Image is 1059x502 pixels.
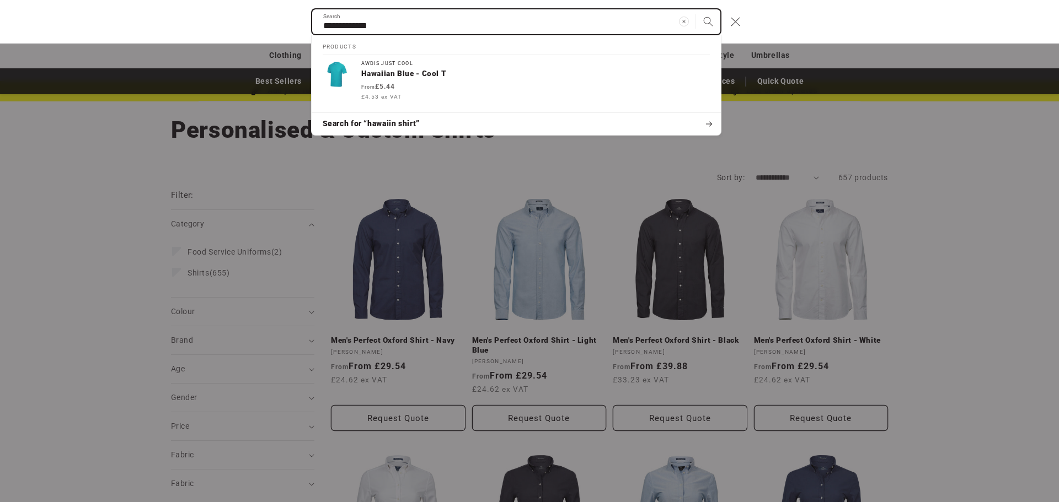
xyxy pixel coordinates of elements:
p: Hawaiian Blue - Cool T [361,69,710,79]
button: Search [696,9,720,34]
strong: £5.44 [361,83,395,90]
button: Close [724,10,748,34]
a: AWDis Just CoolHawaiian Blue - Cool T From£5.44 £4.53 ex VAT [312,55,721,107]
span: Search for “hawaiin shirt” [323,118,420,129]
iframe: Chat Widget [875,383,1059,502]
button: Clear search term [672,9,696,34]
div: AWDis Just Cool [361,61,710,67]
span: From [361,84,375,90]
span: £4.53 ex VAT [361,93,402,101]
img: Cool T [323,61,350,88]
h2: Products [323,35,710,55]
